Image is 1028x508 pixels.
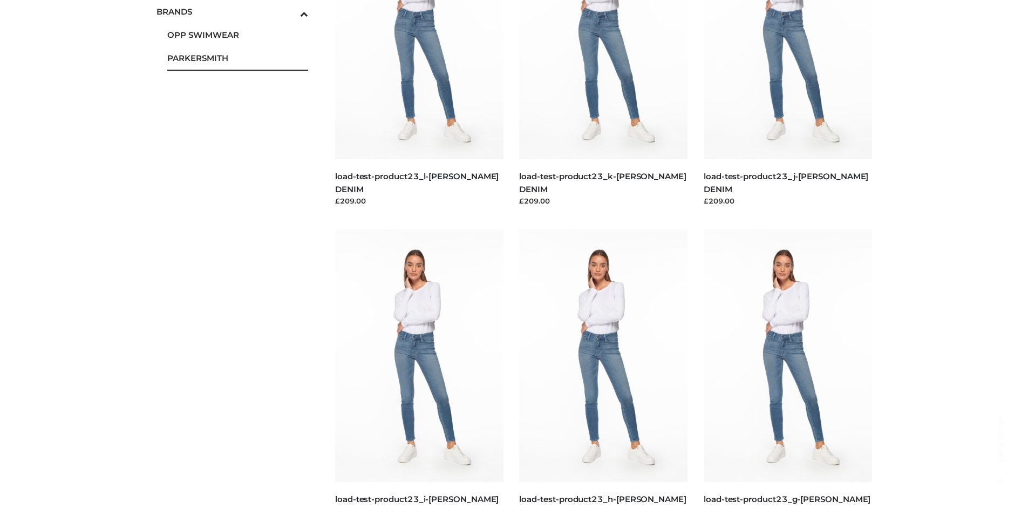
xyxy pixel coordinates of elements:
[335,195,503,206] div: £209.00
[167,23,309,46] a: OPP SWIMWEAR
[519,195,687,206] div: £209.00
[156,5,309,18] span: BRANDS
[167,52,309,64] span: PARKERSMITH
[704,171,868,194] a: load-test-product23_j-[PERSON_NAME] DENIM
[519,171,686,194] a: load-test-product23_k-[PERSON_NAME] DENIM
[704,195,872,206] div: £209.00
[167,46,309,70] a: PARKERSMITH
[335,171,499,194] a: load-test-product23_l-[PERSON_NAME] DENIM
[167,29,309,41] span: OPP SWIMWEAR
[988,435,1015,462] span: Back to top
